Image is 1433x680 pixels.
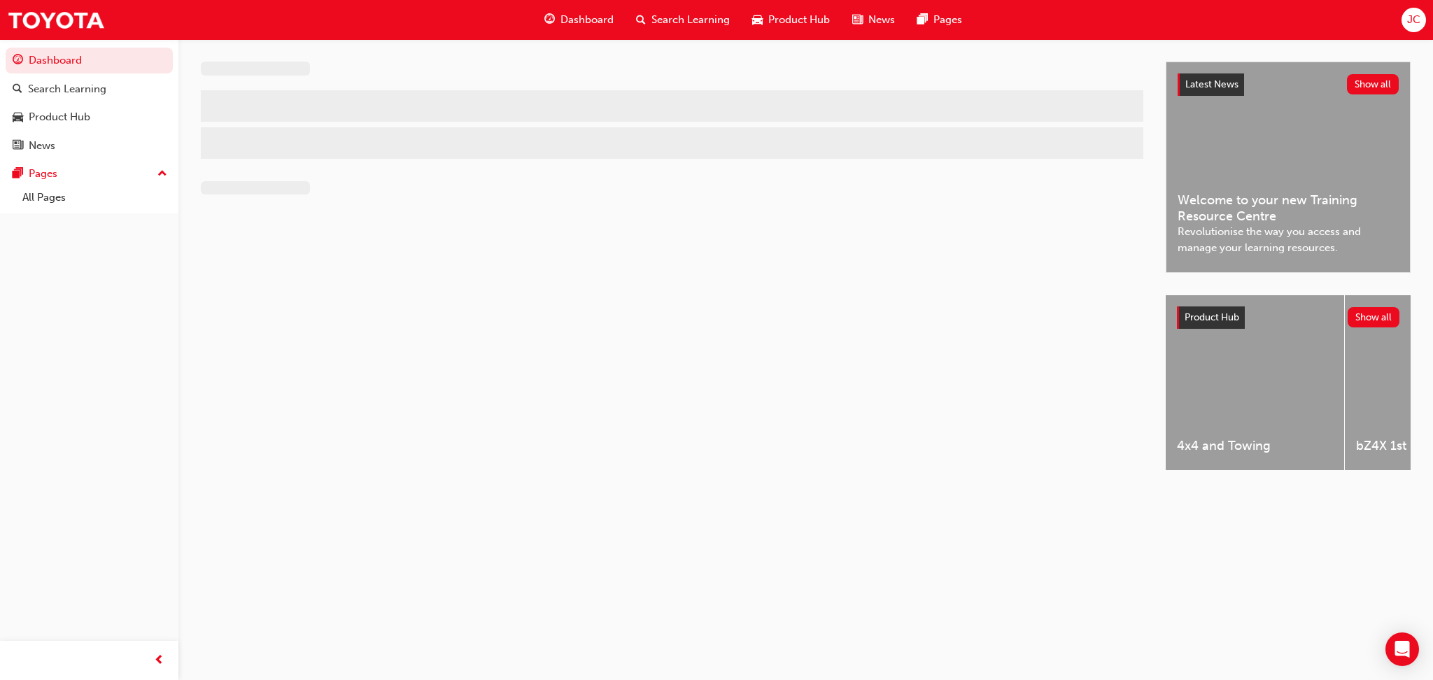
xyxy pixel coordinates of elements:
a: Search Learning [6,76,173,102]
a: pages-iconPages [906,6,973,34]
button: Show all [1347,74,1399,94]
button: DashboardSearch LearningProduct HubNews [6,45,173,161]
span: pages-icon [917,11,928,29]
span: news-icon [852,11,863,29]
span: pages-icon [13,168,23,180]
a: Latest NewsShow all [1178,73,1399,96]
span: News [868,12,895,28]
a: search-iconSearch Learning [625,6,741,34]
a: car-iconProduct Hub [741,6,841,34]
div: Open Intercom Messenger [1385,632,1419,666]
span: 4x4 and Towing [1177,438,1333,454]
button: Pages [6,161,173,187]
div: Product Hub [29,109,90,125]
span: guage-icon [13,55,23,67]
span: guage-icon [544,11,555,29]
a: News [6,133,173,159]
a: guage-iconDashboard [533,6,625,34]
div: News [29,138,55,154]
span: car-icon [13,111,23,124]
span: Pages [933,12,962,28]
a: Latest NewsShow allWelcome to your new Training Resource CentreRevolutionise the way you access a... [1166,62,1411,273]
span: up-icon [157,165,167,183]
span: Revolutionise the way you access and manage your learning resources. [1178,224,1399,255]
img: Trak [7,4,105,36]
button: JC [1402,8,1426,32]
a: Dashboard [6,48,173,73]
a: news-iconNews [841,6,906,34]
a: Product HubShow all [1177,306,1399,329]
span: Product Hub [1185,311,1239,323]
span: Dashboard [560,12,614,28]
span: Latest News [1185,78,1238,90]
span: car-icon [752,11,763,29]
span: Welcome to your new Training Resource Centre [1178,192,1399,224]
span: prev-icon [154,652,164,670]
span: search-icon [636,11,646,29]
a: 4x4 and Towing [1166,295,1344,470]
div: Search Learning [28,81,106,97]
span: search-icon [13,83,22,96]
span: Product Hub [768,12,830,28]
span: JC [1407,12,1420,28]
a: All Pages [17,187,173,208]
span: Search Learning [651,12,730,28]
span: news-icon [13,140,23,153]
a: Product Hub [6,104,173,130]
button: Show all [1348,307,1400,327]
div: Pages [29,166,57,182]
